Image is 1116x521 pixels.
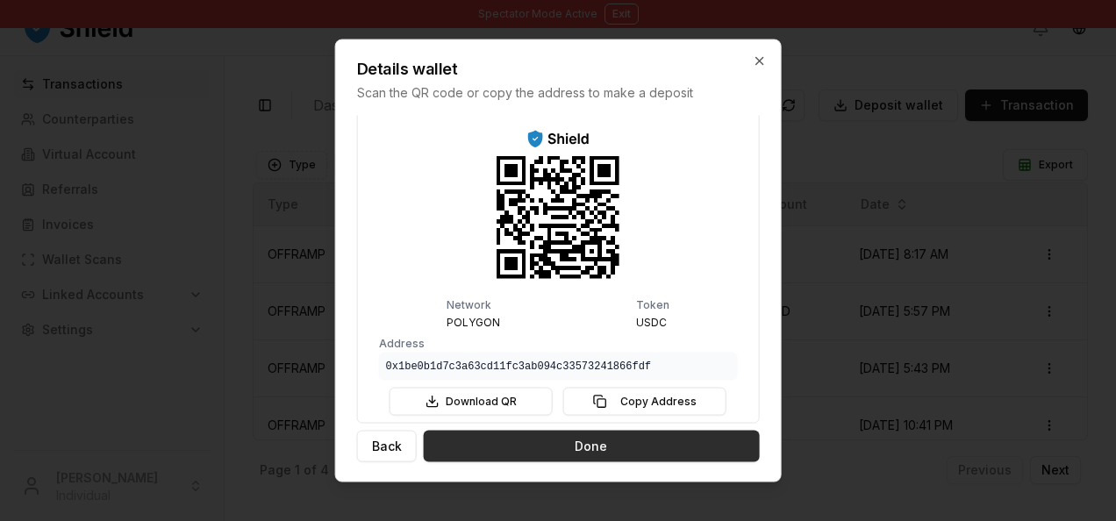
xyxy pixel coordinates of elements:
[447,315,500,329] span: POLYGON
[357,430,417,461] button: Back
[526,129,590,149] img: ShieldPay Logo
[563,387,726,415] button: Copy Address
[386,359,731,373] code: 0x1be0b1d7c3a63cd11fc3ab094c33573241866fdf
[636,299,669,310] p: Token
[357,84,725,102] p: Scan the QR code or copy the address to make a deposit
[636,315,667,329] span: USDC
[357,61,725,77] h2: Details wallet
[390,387,553,415] button: Download QR
[379,338,738,348] p: Address
[424,430,760,461] button: Done
[447,299,500,310] p: Network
